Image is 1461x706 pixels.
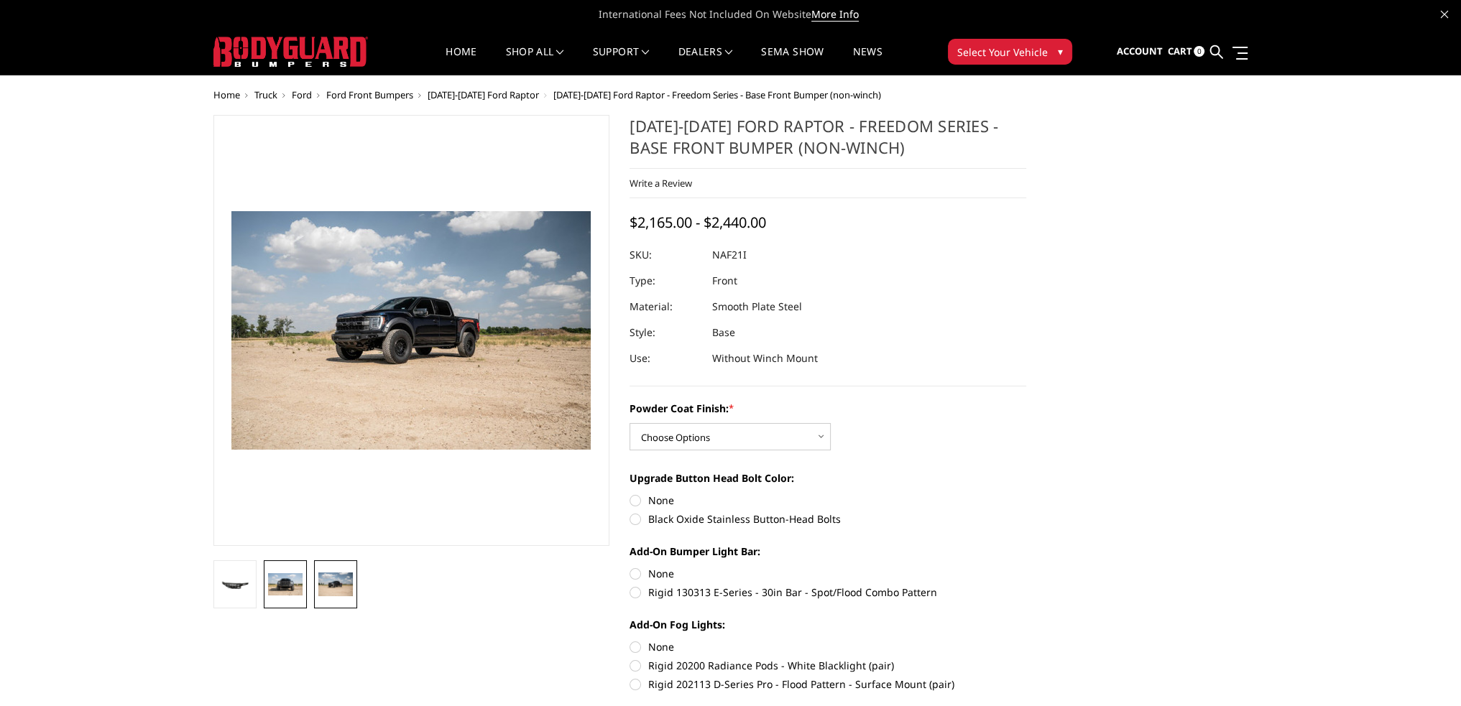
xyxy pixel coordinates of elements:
a: News [852,47,882,75]
a: Ford Front Bumpers [326,88,413,101]
label: Rigid 20200 Radiance Pods - White Blacklight (pair) [630,658,1026,673]
a: shop all [506,47,564,75]
img: 2021-2025 Ford Raptor - Freedom Series - Base Front Bumper (non-winch) [268,573,303,596]
dt: SKU: [630,242,701,268]
label: None [630,639,1026,654]
a: Cart 0 [1167,32,1204,71]
img: BODYGUARD BUMPERS [213,37,368,67]
dt: Use: [630,345,701,371]
label: Add-On Fog Lights: [630,617,1026,632]
label: Black Oxide Stainless Button-Head Bolts [630,511,1026,526]
a: Home [213,88,240,101]
a: 2021-2025 Ford Raptor - Freedom Series - Base Front Bumper (non-winch) [213,115,610,546]
span: Select Your Vehicle [957,45,1048,60]
dt: Material: [630,294,701,320]
span: $2,165.00 - $2,440.00 [630,213,766,232]
button: Select Your Vehicle [948,39,1072,65]
a: Truck [254,88,277,101]
dt: Style: [630,320,701,345]
span: Account [1116,45,1162,57]
a: Home [446,47,476,75]
span: ▾ [1058,44,1063,59]
span: [DATE]-[DATE] Ford Raptor - Freedom Series - Base Front Bumper (non-winch) [553,88,881,101]
dt: Type: [630,268,701,294]
img: 2021-2025 Ford Raptor - Freedom Series - Base Front Bumper (non-winch) [218,577,252,593]
a: Dealers [678,47,733,75]
a: Ford [292,88,312,101]
label: None [630,566,1026,581]
a: More Info [811,7,859,22]
label: Rigid 130313 E-Series - 30in Bar - Spot/Flood Combo Pattern [630,585,1026,600]
a: Support [593,47,650,75]
dd: Front [712,268,737,294]
a: Write a Review [630,177,692,190]
dd: Base [712,320,735,345]
a: SEMA Show [761,47,824,75]
a: [DATE]-[DATE] Ford Raptor [428,88,539,101]
img: 2021-2025 Ford Raptor - Freedom Series - Base Front Bumper (non-winch) [318,572,353,595]
label: Upgrade Button Head Bolt Color: [630,470,1026,486]
a: Account [1116,32,1162,71]
label: Powder Coat Finish: [630,401,1026,416]
label: Rigid 202113 D-Series Pro - Flood Pattern - Surface Mount (pair) [630,677,1026,692]
span: 0 [1194,46,1204,57]
span: Cart [1167,45,1192,57]
label: None [630,493,1026,508]
dd: Smooth Plate Steel [712,294,802,320]
h1: [DATE]-[DATE] Ford Raptor - Freedom Series - Base Front Bumper (non-winch) [630,115,1026,169]
dd: NAF21I [712,242,747,268]
dd: Without Winch Mount [712,345,818,371]
label: Add-On Bumper Light Bar: [630,544,1026,559]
